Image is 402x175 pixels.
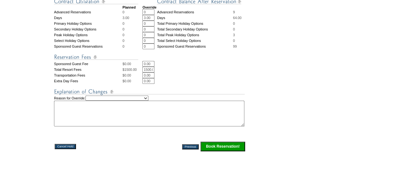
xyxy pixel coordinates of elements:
span: 0 [233,27,235,31]
span: 0 [122,44,124,48]
td: Extra Day Fees [54,78,122,84]
span: 0 [233,22,235,25]
td: Advanced Reservations [54,9,122,15]
span: 3 [233,33,235,37]
strong: Planned [122,5,135,9]
span: 64.00 [233,16,242,20]
span: 0 [122,33,124,37]
td: Total Primary Holiday Options [157,21,233,26]
input: Click this button to finalize your reservation. [201,142,245,151]
td: Days [157,15,233,21]
td: Advanced Reservations [157,9,233,15]
td: Total Select Holiday Options [157,38,233,44]
td: $ [122,67,142,72]
td: $ [122,72,142,78]
span: 0.00 [125,73,131,77]
td: Transportation Fees [54,72,122,78]
span: 0 [122,39,124,43]
td: Secondary Holiday Options [54,26,122,32]
strong: Override [142,5,156,9]
td: Sponsored Guest Fee [54,61,122,67]
td: $ [122,61,142,67]
td: Sponsored Guest Reservations [54,44,122,49]
td: Total Secondary Holiday Options [157,26,233,32]
td: $ [122,78,142,84]
span: 9 [233,10,235,14]
img: Explanation of Changes [54,88,245,96]
span: 0.00 [125,62,131,66]
span: 0.00 [125,79,131,83]
td: Peak Holiday Options [54,32,122,38]
span: 3.00 [122,16,129,20]
span: 0 [122,22,124,25]
td: Total Resort Fees [54,67,122,72]
td: Reason for Override: [54,96,246,126]
input: Previous [182,144,199,149]
span: 0 [233,39,235,43]
td: Days [54,15,122,21]
input: Cancel Hold [55,144,76,149]
img: Reservation Fees [54,53,138,61]
span: 0 [122,27,124,31]
td: Sponsored Guest Reservations [157,44,233,49]
td: Primary Holiday Options [54,21,122,26]
span: 99 [233,44,237,48]
span: 0 [122,10,124,14]
td: Select Holiday Options [54,38,122,44]
td: Total Peak Holiday Options [157,32,233,38]
span: 1500.00 [125,68,137,71]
